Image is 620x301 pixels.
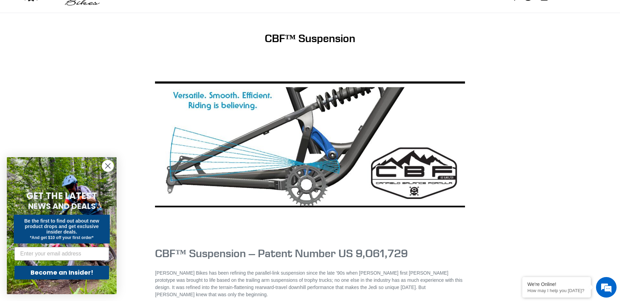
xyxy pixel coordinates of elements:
span: GET THE LATEST [26,190,97,202]
button: Close dialog [102,160,114,172]
input: Enter your email address [14,247,109,261]
div: We're Online! [527,281,586,287]
h1: CBF™ Suspension [155,32,465,45]
span: Be the first to find out about new product drops and get exclusive insider deals. [24,218,99,235]
p: How may I help you today? [527,288,586,293]
h1: CBF™ Suspension – Patent Number US 9,O61,729 [155,247,465,260]
button: Become an Insider! [14,266,109,279]
p: [PERSON_NAME] Bikes has been refining the parallel-link suspension since the late ’90s when [PERS... [155,269,465,298]
span: *And get $10 off your first order* [30,235,93,240]
span: NEWS AND DEALS [28,201,96,212]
